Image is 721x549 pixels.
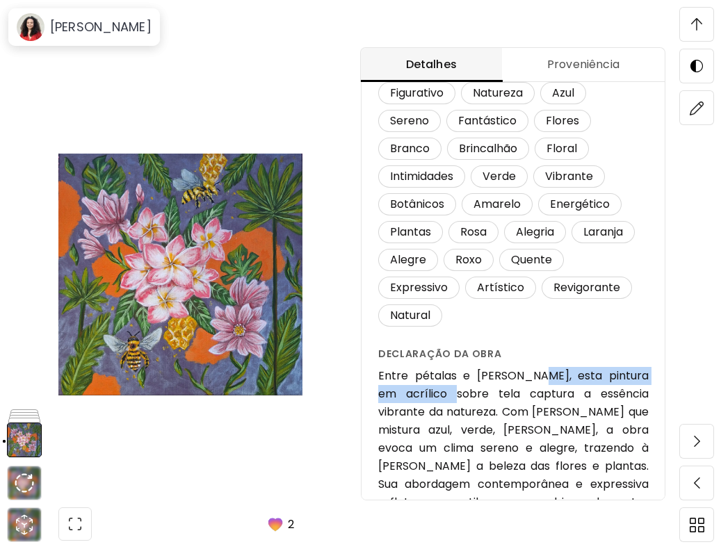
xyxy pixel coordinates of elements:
span: Fantástico [450,113,525,129]
span: Alegria [508,224,562,240]
div: animation [13,514,35,536]
span: Quente [503,252,560,268]
span: Detalhes [369,56,494,73]
span: Verde [474,169,524,184]
span: Energético [542,197,618,212]
span: Natural [382,308,439,323]
h6: Declaração da obra [378,346,649,361]
span: Figurativo [382,85,452,101]
span: Roxo [447,252,490,268]
span: Laranja [575,224,631,240]
p: 2 [288,516,294,533]
img: favorites [266,514,285,534]
span: Proveniência [510,56,656,73]
button: favorites2 [254,506,302,542]
span: Flores [537,113,588,129]
span: Amarelo [465,197,529,212]
h6: [PERSON_NAME] [50,19,152,35]
span: Intimidades [382,169,462,184]
span: Floral [538,141,585,156]
span: Natureza [464,85,531,101]
span: Azul [544,85,583,101]
span: Vibrante [537,169,601,184]
span: Alegre [382,252,435,268]
span: Plantas [382,224,439,240]
span: Branco [382,141,438,156]
span: Rosa [452,224,495,240]
span: Expressivo [382,280,456,295]
span: Artístico [469,280,533,295]
span: Revigorante [545,280,629,295]
span: Brincalhão [451,141,526,156]
span: Sereno [382,113,437,129]
span: Botânicos [382,197,453,212]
